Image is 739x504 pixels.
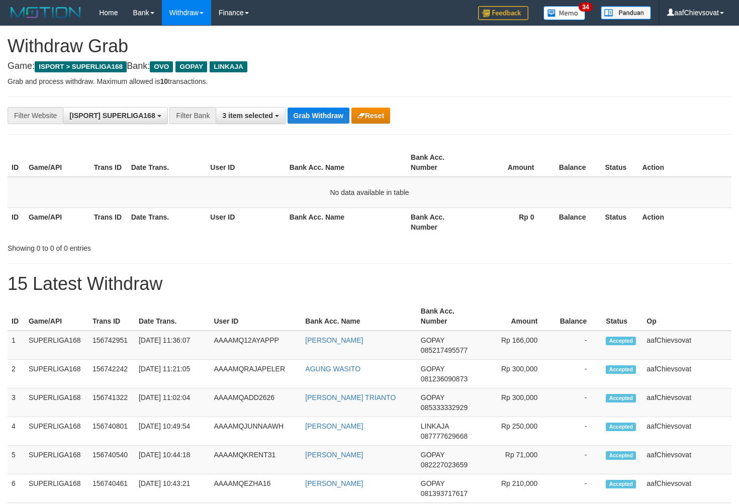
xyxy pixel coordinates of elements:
[90,208,127,236] th: Trans ID
[421,375,468,383] span: Copy 081236090873 to clipboard
[8,107,63,124] div: Filter Website
[8,76,731,86] p: Grab and process withdraw. Maximum allowed is transactions.
[135,302,210,331] th: Date Trans.
[543,6,586,20] img: Button%20Memo.svg
[579,3,592,12] span: 34
[421,489,468,497] span: Copy 081393717617 to clipboard
[210,417,301,446] td: AAAAMQJUNNAAWH
[25,388,88,417] td: SUPERLIGA168
[606,480,636,488] span: Accepted
[305,393,396,401] a: [PERSON_NAME] TRIANTO
[305,365,360,373] a: AGUNG WASITO
[407,148,472,177] th: Bank Acc. Number
[286,148,407,177] th: Bank Acc. Name
[552,331,602,360] td: -
[305,422,363,430] a: [PERSON_NAME]
[88,446,135,474] td: 156740540
[642,474,731,503] td: aafChievsovat
[135,474,210,503] td: [DATE] 10:43:21
[206,148,286,177] th: User ID
[160,77,168,85] strong: 10
[606,451,636,460] span: Accepted
[210,331,301,360] td: AAAAMQ12AYAPPP
[210,474,301,503] td: AAAAMQEZHA16
[421,393,444,401] span: GOPAY
[421,422,449,430] span: LINKAJA
[25,417,88,446] td: SUPERLIGA168
[549,208,601,236] th: Balance
[407,208,472,236] th: Bank Acc. Number
[63,107,167,124] button: [ISPORT] SUPERLIGA168
[25,331,88,360] td: SUPERLIGA168
[606,337,636,345] span: Accepted
[222,112,272,120] span: 3 item selected
[69,112,155,120] span: [ISPORT] SUPERLIGA168
[552,417,602,446] td: -
[88,388,135,417] td: 156741322
[25,148,90,177] th: Game/API
[8,177,731,208] td: No data available in table
[478,6,528,20] img: Feedback.jpg
[8,474,25,503] td: 6
[8,274,731,294] h1: 15 Latest Withdraw
[301,302,416,331] th: Bank Acc. Name
[8,302,25,331] th: ID
[210,388,301,417] td: AAAAMQADD2626
[421,461,468,469] span: Copy 082227023659 to clipboard
[8,360,25,388] td: 2
[642,331,731,360] td: aafChievsovat
[421,336,444,344] span: GOPAY
[421,365,444,373] span: GOPAY
[25,302,88,331] th: Game/API
[135,331,210,360] td: [DATE] 11:36:07
[421,451,444,459] span: GOPAY
[88,417,135,446] td: 156740801
[606,394,636,402] span: Accepted
[8,446,25,474] td: 5
[417,302,479,331] th: Bank Acc. Number
[90,148,127,177] th: Trans ID
[472,148,549,177] th: Amount
[150,61,173,72] span: OVO
[601,6,651,20] img: panduan.png
[642,302,731,331] th: Op
[135,360,210,388] td: [DATE] 11:21:05
[8,208,25,236] th: ID
[127,208,207,236] th: Date Trans.
[638,148,731,177] th: Action
[305,479,363,487] a: [PERSON_NAME]
[210,61,247,72] span: LINKAJA
[206,208,286,236] th: User ID
[175,61,207,72] span: GOPAY
[88,360,135,388] td: 156742242
[479,417,553,446] td: Rp 250,000
[606,423,636,431] span: Accepted
[8,5,84,20] img: MOTION_logo.png
[25,208,90,236] th: Game/API
[210,446,301,474] td: AAAAMQKRENT31
[305,451,363,459] a: [PERSON_NAME]
[472,208,549,236] th: Rp 0
[135,417,210,446] td: [DATE] 10:49:54
[479,360,553,388] td: Rp 300,000
[552,446,602,474] td: -
[288,108,349,124] button: Grab Withdraw
[421,479,444,487] span: GOPAY
[638,208,731,236] th: Action
[642,388,731,417] td: aafChievsovat
[25,474,88,503] td: SUPERLIGA168
[8,388,25,417] td: 3
[479,474,553,503] td: Rp 210,000
[421,346,468,354] span: Copy 085217495577 to clipboard
[169,107,216,124] div: Filter Bank
[549,148,601,177] th: Balance
[601,208,638,236] th: Status
[25,360,88,388] td: SUPERLIGA168
[479,388,553,417] td: Rp 300,000
[421,432,468,440] span: Copy 087777629668 to clipboard
[552,474,602,503] td: -
[642,417,731,446] td: aafChievsovat
[35,61,127,72] span: ISPORT > SUPERLIGA168
[127,148,207,177] th: Date Trans.
[552,360,602,388] td: -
